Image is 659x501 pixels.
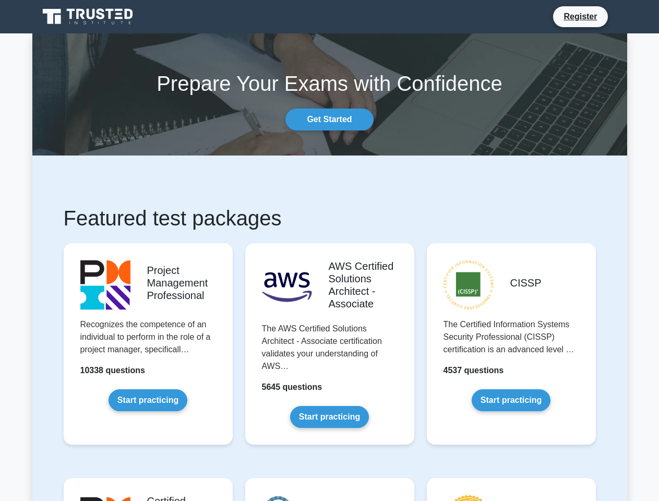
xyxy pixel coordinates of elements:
a: Start practicing [472,389,550,411]
a: Start practicing [109,389,187,411]
a: Register [557,10,603,23]
a: Get Started [285,109,373,130]
h1: Featured test packages [64,206,596,231]
a: Start practicing [290,406,369,428]
h1: Prepare Your Exams with Confidence [32,71,627,96]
